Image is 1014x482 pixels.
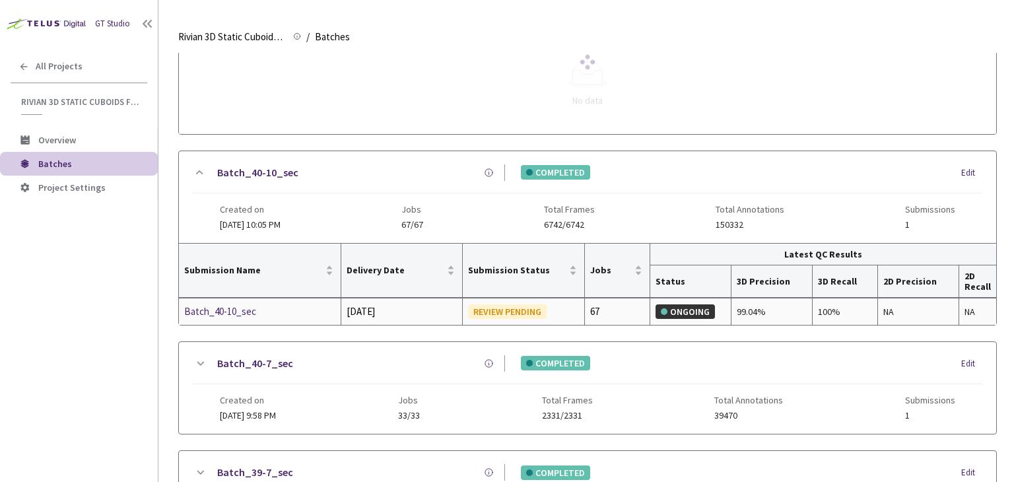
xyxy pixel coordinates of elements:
[401,220,423,230] span: 67/67
[521,165,590,180] div: COMPLETED
[36,61,83,72] span: All Projects
[217,464,293,481] a: Batch_39-7_sec
[813,265,877,298] th: 3D Recall
[905,395,955,405] span: Submissions
[905,411,955,421] span: 1
[542,411,593,421] span: 2331/2331
[220,204,281,215] span: Created on
[347,265,444,275] span: Delivery Date
[468,265,566,275] span: Submission Status
[468,304,547,319] div: REVIEW PENDING
[347,304,457,320] div: [DATE]
[905,204,955,215] span: Submissions
[38,158,72,170] span: Batches
[521,465,590,480] div: COMPLETED
[38,134,76,146] span: Overview
[38,182,106,193] span: Project Settings
[959,265,996,298] th: 2D Recall
[590,265,632,275] span: Jobs
[179,342,996,434] div: Batch_40-7_secCOMPLETEDEditCreated on[DATE] 9:58 PMJobs33/33Total Frames2331/2331Total Annotation...
[184,304,324,320] a: Batch_40-10_sec
[961,166,983,180] div: Edit
[179,151,996,243] div: Batch_40-10_secCOMPLETEDEditCreated on[DATE] 10:05 PMJobs67/67Total Frames6742/6742Total Annotati...
[398,395,420,405] span: Jobs
[818,304,871,319] div: 100%
[544,220,595,230] span: 6742/6742
[398,411,420,421] span: 33/33
[220,395,276,405] span: Created on
[964,304,991,319] div: NA
[716,220,784,230] span: 150332
[544,204,595,215] span: Total Frames
[184,265,323,275] span: Submission Name
[650,244,996,265] th: Latest QC Results
[585,244,650,298] th: Jobs
[731,265,813,298] th: 3D Precision
[220,409,276,421] span: [DATE] 9:58 PM
[178,29,285,45] span: Rivian 3D Static Cuboids fixed[2024-25]
[179,244,341,298] th: Submission Name
[650,265,732,298] th: Status
[542,395,593,405] span: Total Frames
[315,29,350,45] span: Batches
[737,304,807,319] div: 99.04%
[463,244,585,298] th: Submission Status
[341,244,463,298] th: Delivery Date
[961,357,983,370] div: Edit
[714,395,783,405] span: Total Annotations
[95,17,130,30] div: GT Studio
[905,220,955,230] span: 1
[217,355,293,372] a: Batch_40-7_sec
[714,411,783,421] span: 39470
[401,204,423,215] span: Jobs
[521,356,590,370] div: COMPLETED
[656,304,715,319] div: ONGOING
[716,204,784,215] span: Total Annotations
[590,304,644,320] div: 67
[883,304,953,319] div: NA
[878,265,959,298] th: 2D Precision
[217,164,298,181] a: Batch_40-10_sec
[21,96,139,108] span: Rivian 3D Static Cuboids fixed[2024-25]
[306,29,310,45] li: /
[220,219,281,230] span: [DATE] 10:05 PM
[961,466,983,479] div: Edit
